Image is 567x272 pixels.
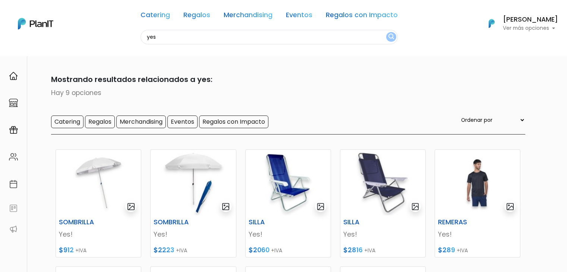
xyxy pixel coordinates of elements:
[388,34,394,41] img: search_button-432b6d5273f82d61273b3651a40e1bd1b912527efae98b1b7a1b2c0702e16a8d.svg
[435,149,520,257] a: gallery-light REMERAS Yes! $289 +IVA
[9,204,18,213] img: feedback-78b5a0c8f98aac82b08bfc38622c3050aee476f2c9584af64705fc4e61158814.svg
[249,246,270,254] span: $2060
[271,247,282,254] span: +IVA
[506,202,514,211] img: gallery-light
[343,246,363,254] span: $2816
[503,16,558,23] h6: [PERSON_NAME]
[116,116,166,128] input: Merchandising
[176,247,187,254] span: +IVA
[75,247,86,254] span: +IVA
[224,12,273,21] a: Merchandising
[59,246,74,254] span: $912
[483,15,500,32] img: PlanIt Logo
[9,126,18,135] img: campaigns-02234683943229c281be62815700db0a1741e53638e28bf9629b52c665b00959.svg
[316,202,325,211] img: gallery-light
[56,149,141,257] a: gallery-light SOMBRILLA Yes! $912 +IVA
[244,218,303,226] h6: SILLA
[85,116,115,128] input: Regalos
[340,150,425,215] img: thumb_2000___2000-Photoroom__27_.jpg
[151,150,236,215] img: thumb_2000___2000-Photoroom__23_.jpg
[411,202,420,211] img: gallery-light
[246,150,331,215] img: thumb_2000___2000-Photoroom__25_.jpg
[286,12,312,21] a: Eventos
[479,14,558,33] button: PlanIt Logo [PERSON_NAME] Ver más opciones
[343,230,422,239] p: Yes!
[364,247,375,254] span: +IVA
[326,12,398,21] a: Regalos con Impacto
[149,218,208,226] h6: SOMBRILLA
[56,150,141,215] img: thumb_2000___2000-Photoroom__22_.jpg
[249,230,328,239] p: Yes!
[503,26,558,31] p: Ver más opciones
[9,180,18,189] img: calendar-87d922413cdce8b2cf7b7f5f62616a5cf9e4887200fb71536465627b3292af00.svg
[127,202,135,211] img: gallery-light
[141,30,398,44] input: Buscá regalos, desayunos, y más
[438,246,455,254] span: $289
[457,247,468,254] span: +IVA
[183,12,210,21] a: Regalos
[42,88,525,98] p: Hay 9 opciones
[150,149,236,257] a: gallery-light SOMBRILLA Yes! $2223 +IVA
[141,12,170,21] a: Catering
[51,116,84,128] input: Catering
[221,202,230,211] img: gallery-light
[154,230,233,239] p: Yes!
[18,18,53,29] img: PlanIt Logo
[199,116,268,128] input: Regalos con Impacto
[245,149,331,257] a: gallery-light SILLA Yes! $2060 +IVA
[54,218,113,226] h6: SOMBRILLA
[9,98,18,107] img: marketplace-4ceaa7011d94191e9ded77b95e3339b90024bf715f7c57f8cf31f2d8c509eaba.svg
[339,218,398,226] h6: SILLA
[9,152,18,161] img: people-662611757002400ad9ed0e3c099ab2801c6687ba6c219adb57efc949bc21e19d.svg
[59,230,138,239] p: Yes!
[340,149,426,257] a: gallery-light SILLA Yes! $2816 +IVA
[9,225,18,234] img: partners-52edf745621dab592f3b2c58e3bca9d71375a7ef29c3b500c9f145b62cc070d4.svg
[434,218,492,226] h6: REMERAS
[167,116,198,128] input: Eventos
[154,246,174,254] span: $2223
[438,230,517,239] p: Yes!
[435,150,520,215] img: thumb_2000___2000-Photoroom__29_.jpg
[42,74,525,85] p: Mostrando resultados relacionados a yes:
[9,72,18,80] img: home-e721727adea9d79c4d83392d1f703f7f8bce08238fde08b1acbfd93340b81755.svg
